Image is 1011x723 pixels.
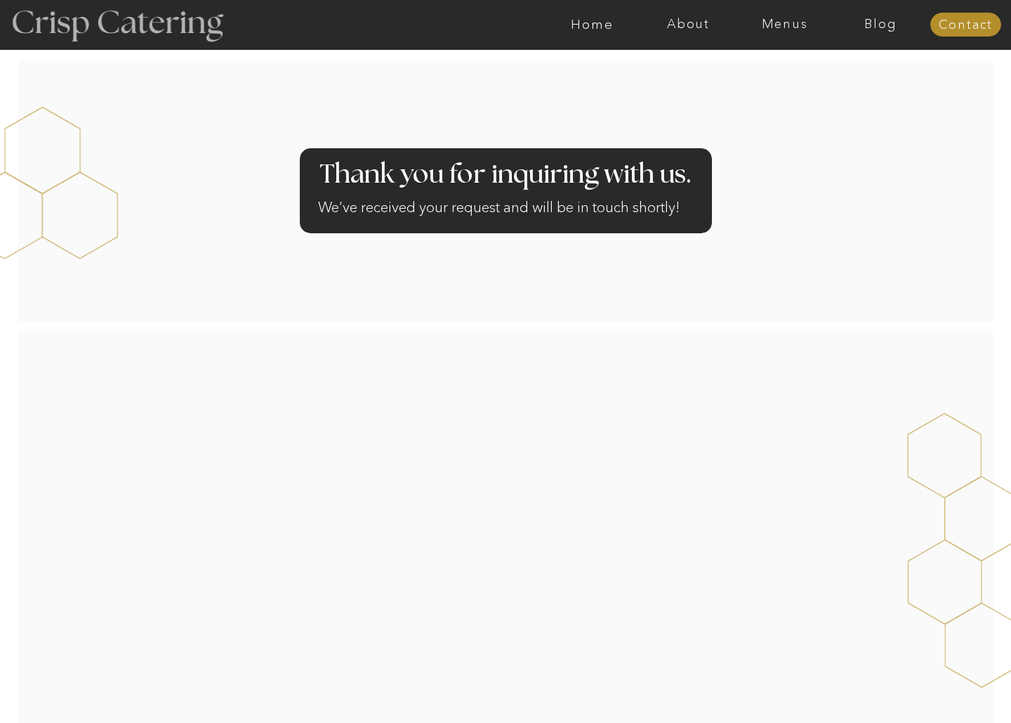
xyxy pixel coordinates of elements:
a: Contact [930,18,1001,32]
h2: Thank you for inquiring with us. [317,162,694,189]
a: Home [544,18,640,32]
h2: We’ve received your request and will be in touch shortly! [318,197,693,224]
a: Menus [736,18,833,32]
a: Blog [833,18,929,32]
a: About [640,18,736,32]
